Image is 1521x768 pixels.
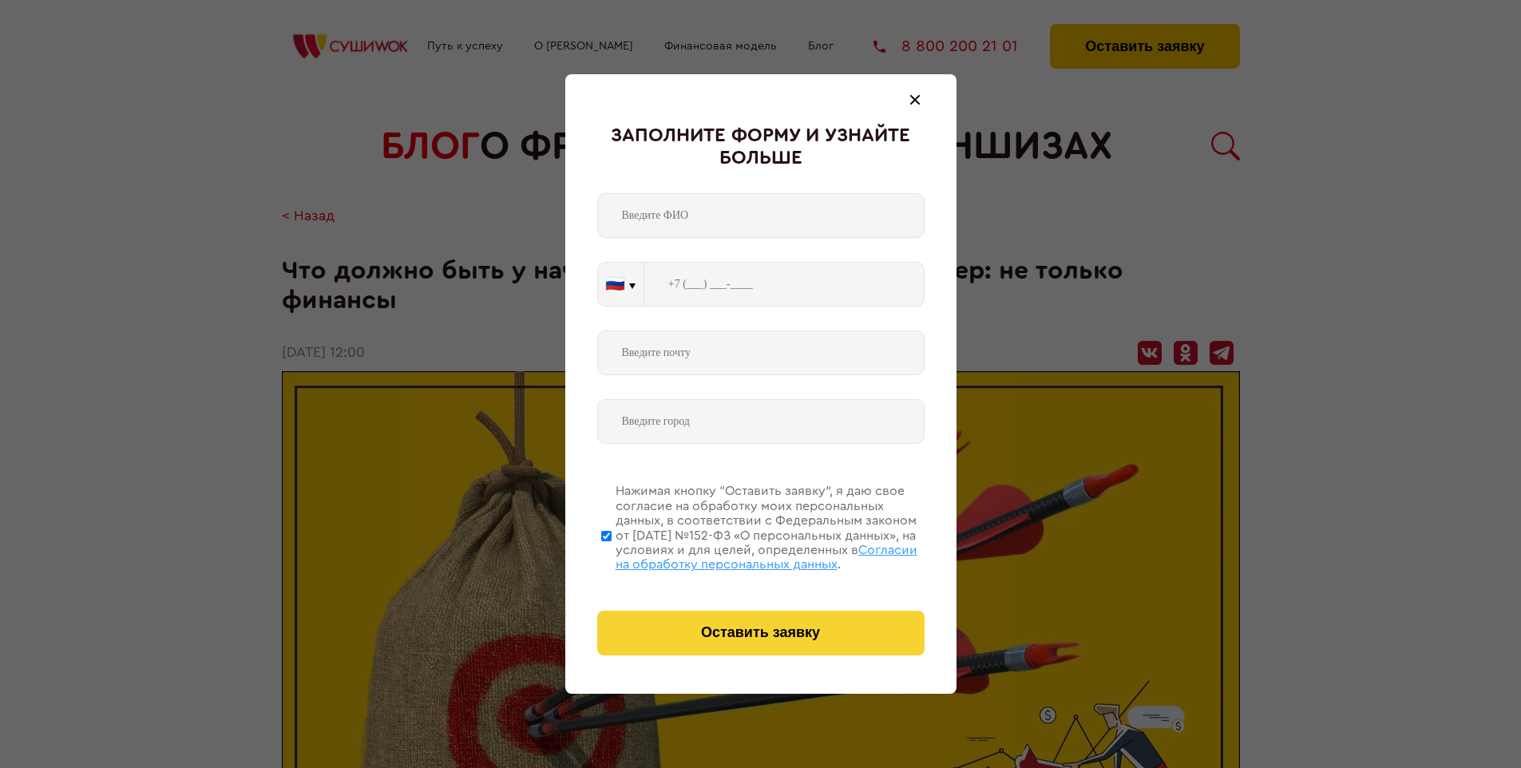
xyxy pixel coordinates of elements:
input: +7 (___) ___-____ [644,262,925,307]
input: Введите город [597,399,925,444]
input: Введите почту [597,331,925,375]
button: 🇷🇺 [598,263,644,306]
button: Оставить заявку [597,611,925,655]
span: Согласии на обработку персональных данных [616,544,917,571]
input: Введите ФИО [597,193,925,238]
div: Заполните форму и узнайте больше [597,125,925,169]
div: Нажимая кнопку “Оставить заявку”, я даю свое согласие на обработку моих персональных данных, в со... [616,484,925,572]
